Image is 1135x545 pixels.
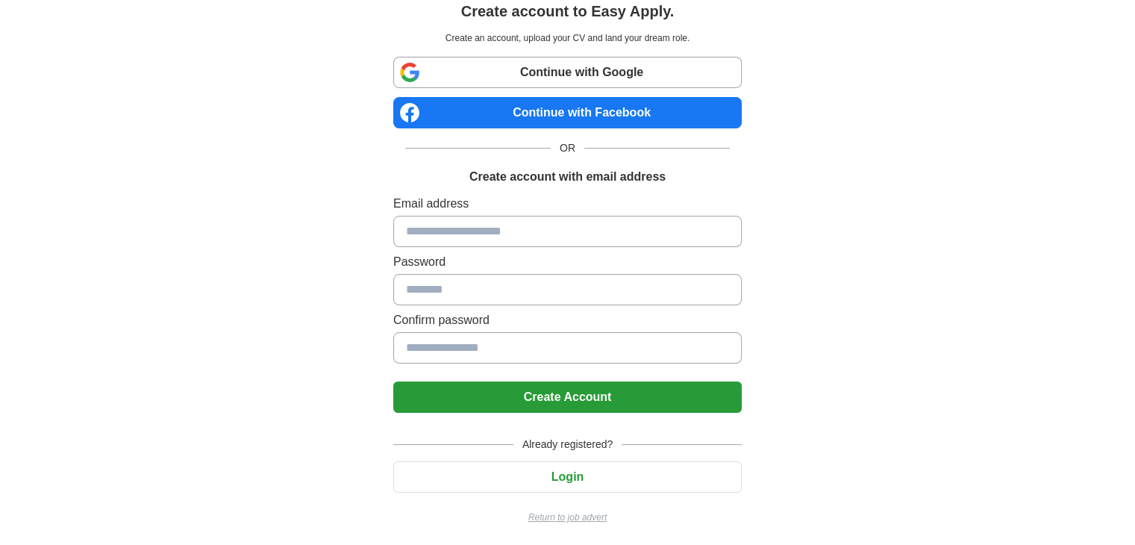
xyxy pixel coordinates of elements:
[393,97,742,128] a: Continue with Facebook
[393,511,742,524] a: Return to job advert
[393,470,742,483] a: Login
[396,31,739,45] p: Create an account, upload your CV and land your dream role.
[551,140,584,156] span: OR
[393,57,742,88] a: Continue with Google
[393,253,742,271] label: Password
[513,437,622,452] span: Already registered?
[469,168,666,186] h1: Create account with email address
[393,195,742,213] label: Email address
[393,381,742,413] button: Create Account
[393,461,742,493] button: Login
[393,311,742,329] label: Confirm password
